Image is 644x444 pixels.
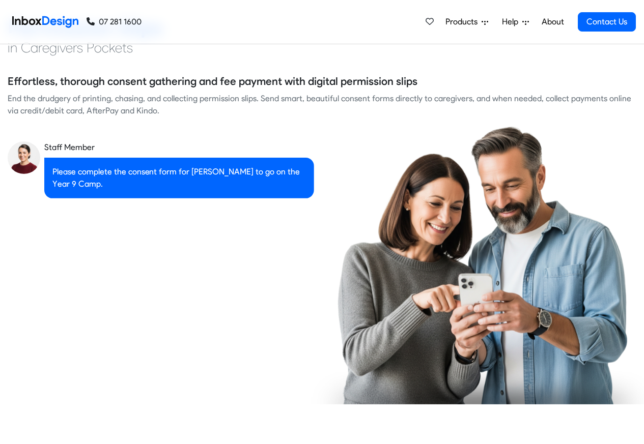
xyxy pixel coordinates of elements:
[539,12,567,32] a: About
[8,93,636,117] div: End the drudgery of printing, chasing, and collecting permission slips. Send smart, beautiful con...
[44,141,315,154] div: Staff Member
[44,158,314,198] div: Please complete the consent form for [PERSON_NAME] to go on the Year 9 Camp.
[578,12,636,32] a: Contact Us
[8,39,636,57] h4: in Caregivers Pockets
[87,16,142,28] a: 07 281 1600
[441,12,492,32] a: Products
[502,16,522,28] span: Help
[8,141,40,174] img: staff_avatar.png
[8,74,417,89] h5: Effortless, thorough consent gathering and fee payment with digital permission slips
[498,12,533,32] a: Help
[445,16,482,28] span: Products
